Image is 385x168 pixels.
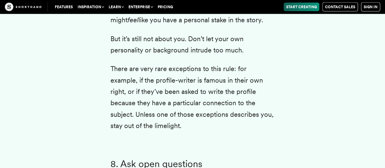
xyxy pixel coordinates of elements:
p: But it’s still not about you. Don’t let your own personality or background intrude too much. [110,33,275,56]
em: feel [128,16,138,24]
a: Pricing [155,3,175,11]
a: Contact Sales [322,2,358,12]
button: Inspiration [75,3,106,11]
a: Sign in [361,2,380,12]
button: Learn [106,3,126,11]
a: Features [52,3,75,11]
a: Start Creating [284,3,319,11]
p: There are very rare exceptions to this rule: for example, if the profile-writer is famous in thei... [110,63,275,131]
img: The Craft [5,3,41,11]
button: Enterprise [126,3,155,11]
